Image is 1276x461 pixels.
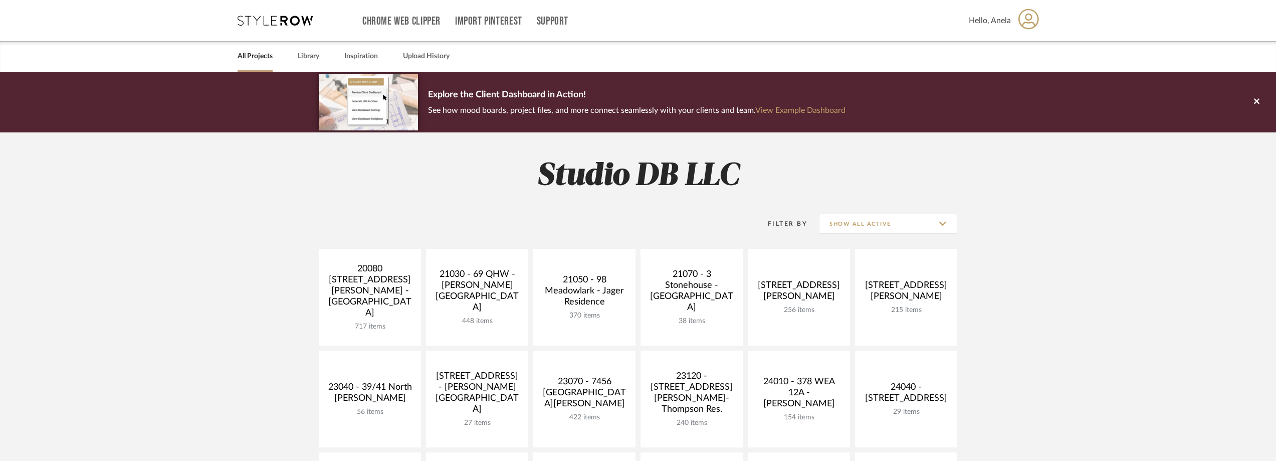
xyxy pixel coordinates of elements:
[327,263,413,323] div: 20080 [STREET_ADDRESS][PERSON_NAME] - [GEOGRAPHIC_DATA]
[755,106,845,114] a: View Example Dashboard
[327,408,413,416] div: 56 items
[537,17,568,26] a: Support
[428,103,845,117] p: See how mood boards, project files, and more connect seamlessly with your clients and team.
[863,382,949,408] div: 24040 - [STREET_ADDRESS]
[434,419,520,427] div: 27 items
[428,87,845,103] p: Explore the Client Dashboard in Action!
[541,274,627,312] div: 21050 - 98 Meadowlark - Jager Residence
[238,50,273,63] a: All Projects
[756,306,842,315] div: 256 items
[298,50,319,63] a: Library
[863,408,949,416] div: 29 items
[863,306,949,315] div: 215 items
[755,219,807,229] div: Filter By
[541,312,627,320] div: 370 items
[756,280,842,306] div: [STREET_ADDRESS][PERSON_NAME]
[756,376,842,413] div: 24010 - 378 WEA 12A - [PERSON_NAME]
[756,413,842,422] div: 154 items
[649,269,735,317] div: 21070 - 3 Stonehouse - [GEOGRAPHIC_DATA]
[863,280,949,306] div: [STREET_ADDRESS][PERSON_NAME]
[327,382,413,408] div: 23040 - 39/41 North [PERSON_NAME]
[649,419,735,427] div: 240 items
[969,15,1011,27] span: Hello, Anela
[277,158,999,195] h2: Studio DB LLC
[327,323,413,331] div: 717 items
[403,50,450,63] a: Upload History
[649,317,735,326] div: 38 items
[362,17,441,26] a: Chrome Web Clipper
[541,413,627,422] div: 422 items
[455,17,522,26] a: Import Pinterest
[434,317,520,326] div: 448 items
[434,371,520,419] div: [STREET_ADDRESS] - [PERSON_NAME][GEOGRAPHIC_DATA]
[649,371,735,419] div: 23120 - [STREET_ADDRESS][PERSON_NAME]-Thompson Res.
[541,376,627,413] div: 23070 - 7456 [GEOGRAPHIC_DATA][PERSON_NAME]
[344,50,378,63] a: Inspiration
[319,74,418,130] img: d5d033c5-7b12-40c2-a960-1ecee1989c38.png
[434,269,520,317] div: 21030 - 69 QHW - [PERSON_NAME][GEOGRAPHIC_DATA]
